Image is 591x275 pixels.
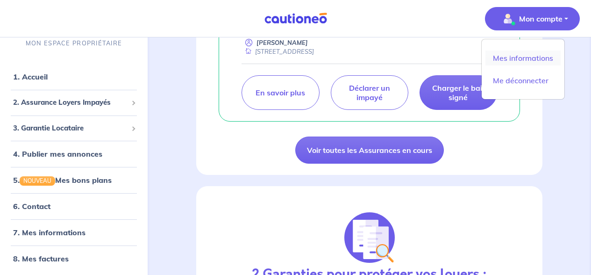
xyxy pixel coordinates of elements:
[261,13,331,24] img: Cautioneo
[4,119,144,137] div: 3. Garantie Locataire
[4,94,144,112] div: 2. Assurance Loyers Impayés
[13,97,128,108] span: 2. Assurance Loyers Impayés
[26,39,122,48] p: MON ESPACE PROPRIÉTAIRE
[481,39,565,100] div: illu_account_valid_menu.svgMon compte
[420,75,497,110] a: Charger le bail signé
[4,223,144,242] div: 7. Mes informations
[13,149,102,159] a: 4. Publier mes annonces
[256,38,308,47] p: [PERSON_NAME]
[13,228,85,237] a: 7. Mes informations
[13,175,112,185] a: 5.NOUVEAUMes bons plans
[4,67,144,86] div: 1. Accueil
[242,47,314,56] div: [STREET_ADDRESS]
[4,197,144,216] div: 6. Contact
[295,137,444,164] a: Voir toutes les Assurances en cours
[500,11,515,26] img: illu_account_valid_menu.svg
[519,13,563,24] p: Mon compte
[13,254,69,263] a: 8. Mes factures
[4,145,144,163] div: 4. Publier mes annonces
[342,83,397,102] p: Déclarer un impayé
[13,123,128,133] span: 3. Garantie Locataire
[4,249,144,268] div: 8. Mes factures
[256,88,305,97] p: En savoir plus
[242,75,319,110] a: En savoir plus
[13,72,48,81] a: 1. Accueil
[485,73,561,88] a: Me déconnecter
[431,83,485,102] p: Charger le bail signé
[13,202,50,211] a: 6. Contact
[331,75,408,110] a: Déclarer un impayé
[485,7,580,30] button: illu_account_valid_menu.svgMon compte
[4,171,144,189] div: 5.NOUVEAUMes bons plans
[344,212,395,263] img: justif-loupe
[485,51,561,65] a: Mes informations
